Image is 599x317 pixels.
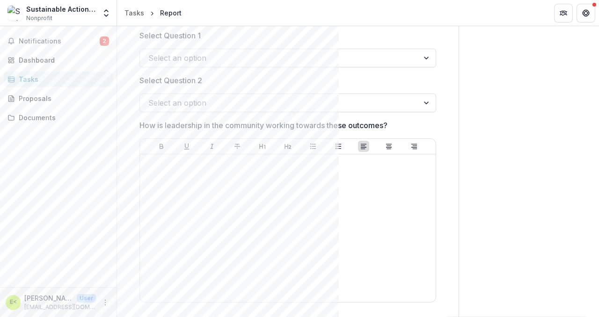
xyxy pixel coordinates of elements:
div: Evens Paul <epaul@sustainableactionintl.org> [10,299,17,305]
p: [PERSON_NAME] <[EMAIL_ADDRESS][DOMAIN_NAME]> [24,293,73,303]
button: More [100,297,111,308]
div: Proposals [19,94,105,103]
button: Bold [156,141,167,152]
button: Underline [181,141,192,152]
p: [EMAIL_ADDRESS][DOMAIN_NAME] [24,303,96,311]
span: Nonprofit [26,14,52,22]
button: Align Left [358,141,369,152]
button: Align Center [383,141,394,152]
p: User [77,294,96,303]
div: Documents [19,113,105,122]
button: Strike [232,141,243,152]
a: Documents [4,110,113,125]
a: Tasks [4,72,113,87]
p: How is leadership in the community working towards these outcomes? [139,120,387,131]
div: Sustainable Action International [26,4,96,14]
a: Tasks [121,6,148,20]
button: Align Right [409,141,420,152]
button: Heading 2 [282,141,293,152]
p: Select Question 2 [139,75,202,86]
button: Notifications2 [4,34,113,49]
a: Dashboard [4,52,113,68]
div: Tasks [19,74,105,84]
button: Get Help [577,4,595,22]
div: Report [160,8,182,18]
span: Notifications [19,37,100,45]
button: Open entity switcher [100,4,113,22]
span: 2 [100,36,109,46]
button: Italicize [206,141,218,152]
button: Heading 1 [257,141,268,152]
a: Proposals [4,91,113,106]
img: Sustainable Action International [7,6,22,21]
div: Tasks [124,8,144,18]
button: Ordered List [333,141,344,152]
nav: breadcrumb [121,6,185,20]
p: Select Question 1 [139,30,201,41]
button: Bullet List [307,141,319,152]
div: Dashboard [19,55,105,65]
button: Partners [554,4,573,22]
